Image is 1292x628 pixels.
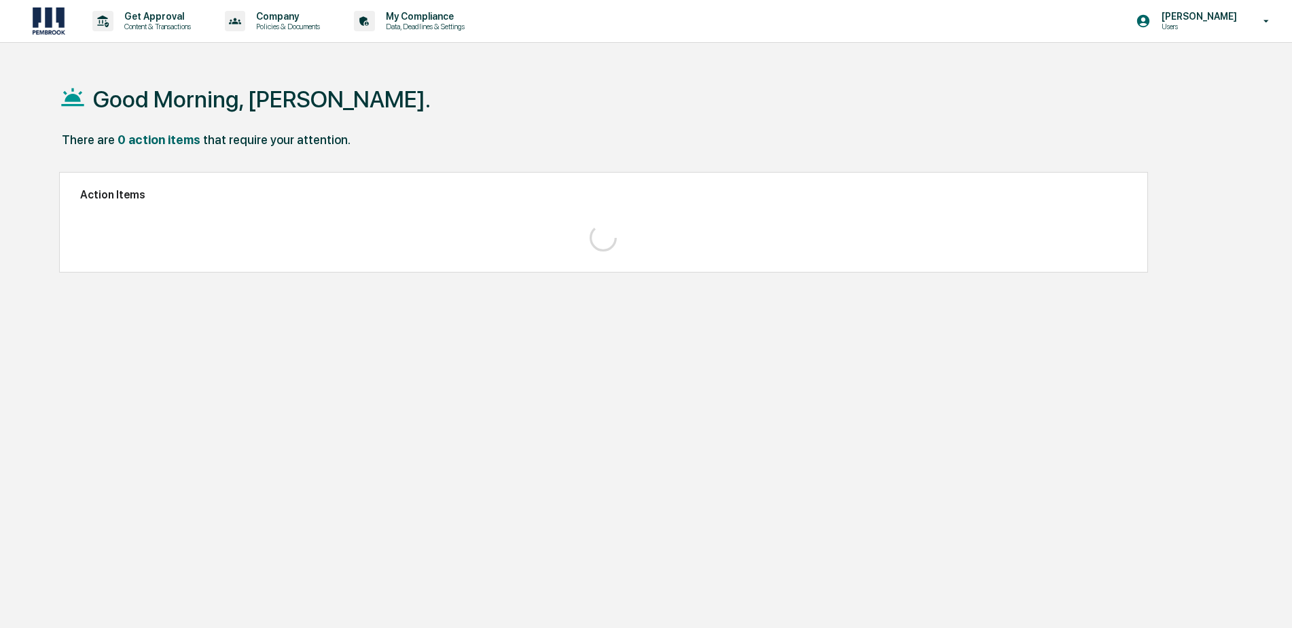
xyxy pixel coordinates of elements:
[375,11,471,22] p: My Compliance
[245,11,327,22] p: Company
[113,11,198,22] p: Get Approval
[33,7,65,35] img: logo
[62,133,115,147] div: There are
[1151,11,1244,22] p: [PERSON_NAME]
[245,22,327,31] p: Policies & Documents
[113,22,198,31] p: Content & Transactions
[203,133,351,147] div: that require your attention.
[1151,22,1244,31] p: Users
[118,133,200,147] div: 0 action items
[80,188,1127,201] h2: Action Items
[375,22,471,31] p: Data, Deadlines & Settings
[93,86,431,113] h1: Good Morning, [PERSON_NAME].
